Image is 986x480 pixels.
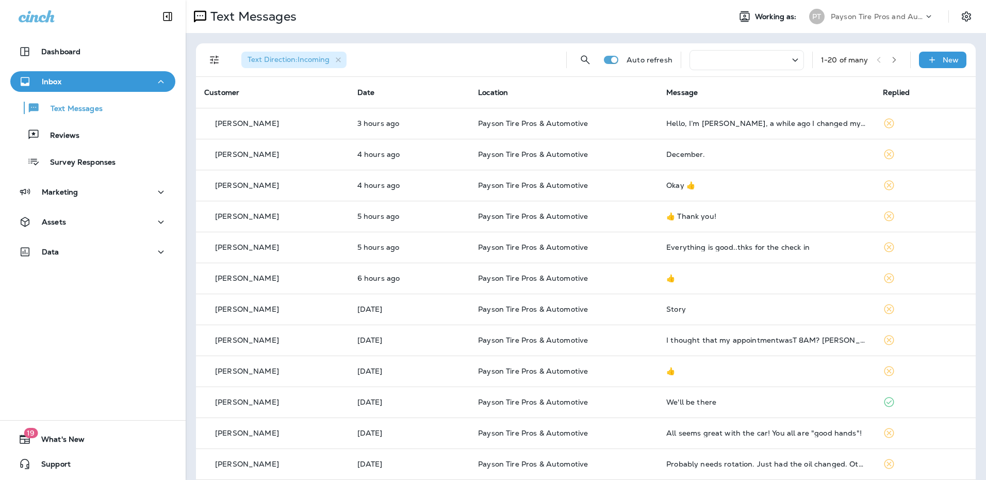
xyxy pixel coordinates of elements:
[10,151,175,172] button: Survey Responses
[809,9,825,24] div: PT
[478,428,588,438] span: Payson Tire Pros & Automotive
[478,212,588,221] span: Payson Tire Pros & Automotive
[215,367,279,375] p: [PERSON_NAME]
[666,212,866,220] div: 👍 Thank you!
[943,56,959,64] p: New
[666,243,866,251] div: Everything is good..thks for the check in
[10,124,175,146] button: Reviews
[666,367,866,375] div: 👍
[41,47,80,56] p: Dashboard
[24,428,38,438] span: 19
[204,50,225,70] button: Filters
[357,150,462,158] p: Sep 15, 2025 10:46 AM
[204,88,239,97] span: Customer
[478,243,588,252] span: Payson Tire Pros & Automotive
[478,305,588,314] span: Payson Tire Pros & Automotive
[957,7,976,26] button: Settings
[831,12,924,21] p: Payson Tire Pros and Automotive
[10,71,175,92] button: Inbox
[42,77,61,86] p: Inbox
[357,88,375,97] span: Date
[215,181,279,189] p: [PERSON_NAME]
[666,305,866,313] div: Story
[478,119,588,128] span: Payson Tire Pros & Automotive
[42,248,59,256] p: Data
[357,367,462,375] p: Sep 14, 2025 08:18 AM
[357,243,462,251] p: Sep 15, 2025 08:54 AM
[357,460,462,468] p: Sep 12, 2025 08:56 AM
[241,52,347,68] div: Text Direction:Incoming
[10,212,175,232] button: Assets
[10,182,175,202] button: Marketing
[478,181,588,190] span: Payson Tire Pros & Automotive
[666,150,866,158] div: December.
[40,104,103,114] p: Text Messages
[821,56,868,64] div: 1 - 20 of many
[215,212,279,220] p: [PERSON_NAME]
[478,459,588,469] span: Payson Tire Pros & Automotive
[10,429,175,450] button: 19What's New
[666,88,698,97] span: Message
[666,119,866,127] div: Hello, I’m Brisa, a while ago I changed my tires and my oil with you But I wanted to ask you when...
[478,274,588,283] span: Payson Tire Pros & Automotive
[575,50,596,70] button: Search Messages
[666,460,866,468] div: Probably needs rotation. Just had the oil changed. Other issues?
[215,243,279,251] p: [PERSON_NAME]
[215,429,279,437] p: [PERSON_NAME]
[478,335,588,345] span: Payson Tire Pros & Automotive
[357,181,462,189] p: Sep 15, 2025 10:12 AM
[215,150,279,158] p: [PERSON_NAME]
[10,454,175,474] button: Support
[153,6,182,27] button: Collapse Sidebar
[755,12,799,21] span: Working as:
[215,274,279,282] p: [PERSON_NAME]
[357,429,462,437] p: Sep 12, 2025 09:17 AM
[215,460,279,468] p: [PERSON_NAME]
[357,305,462,313] p: Sep 14, 2025 01:14 PM
[478,150,588,159] span: Payson Tire Pros & Automotive
[357,212,462,220] p: Sep 15, 2025 09:50 AM
[627,56,672,64] p: Auto refresh
[666,398,866,406] div: We'll be there
[357,119,462,127] p: Sep 15, 2025 11:07 AM
[478,397,588,407] span: Payson Tire Pros & Automotive
[666,181,866,189] div: Okay 👍
[357,398,462,406] p: Sep 14, 2025 08:18 AM
[215,305,279,313] p: [PERSON_NAME]
[357,336,462,344] p: Sep 14, 2025 11:56 AM
[31,460,71,472] span: Support
[10,242,175,262] button: Data
[40,158,116,168] p: Survey Responses
[357,274,462,282] p: Sep 15, 2025 08:30 AM
[206,9,297,24] p: Text Messages
[666,429,866,437] div: All seems great with the car! You all are "good hands"!
[31,435,85,447] span: What's New
[478,88,508,97] span: Location
[40,131,79,141] p: Reviews
[666,274,866,282] div: 👍
[215,336,279,344] p: [PERSON_NAME]
[10,41,175,62] button: Dashboard
[42,188,78,196] p: Marketing
[42,218,66,226] p: Assets
[215,398,279,406] p: [PERSON_NAME]
[478,366,588,376] span: Payson Tire Pros & Automotive
[215,119,279,127] p: [PERSON_NAME]
[10,97,175,119] button: Text Messages
[666,336,866,344] div: I thought that my appointmentwasT 8AM? PETE
[883,88,910,97] span: Replied
[248,55,330,64] span: Text Direction : Incoming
